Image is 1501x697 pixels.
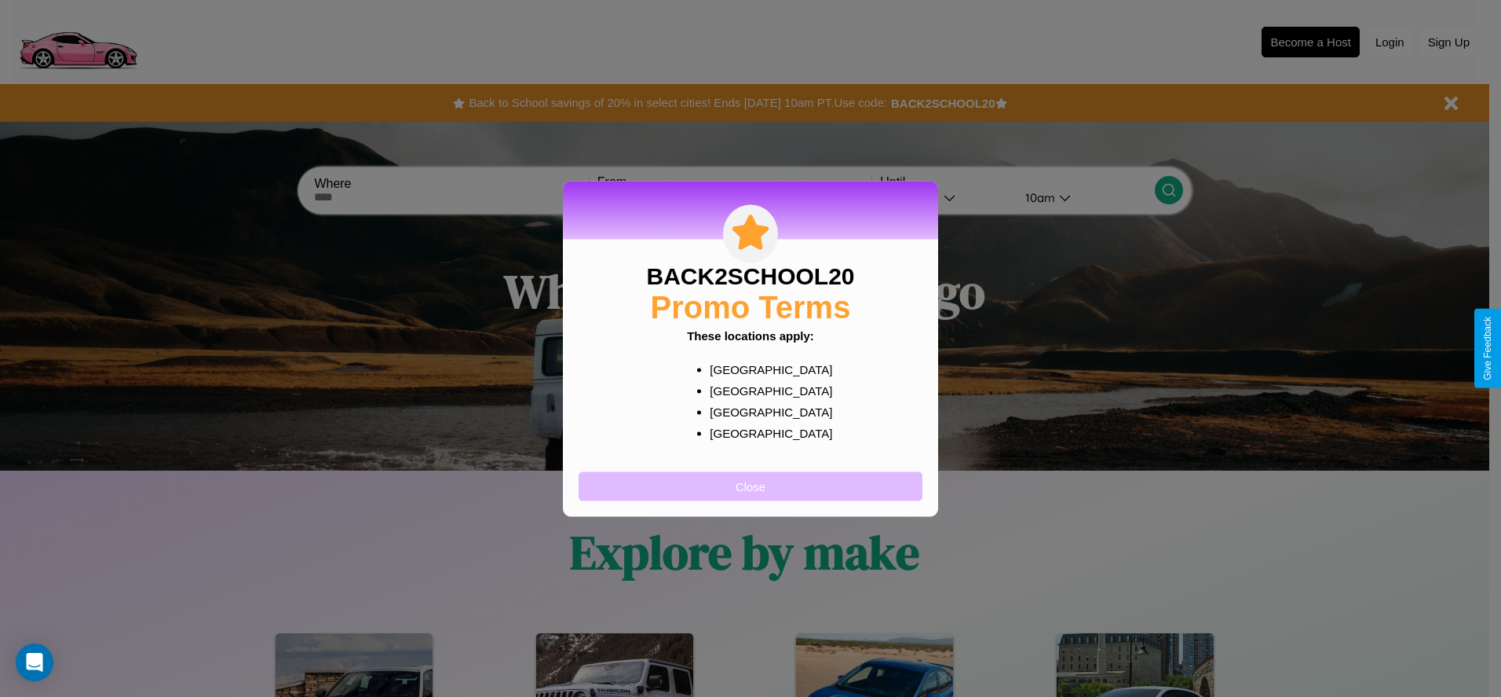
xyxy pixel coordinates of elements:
p: [GEOGRAPHIC_DATA] [710,422,822,443]
div: Open Intercom Messenger [16,644,53,681]
b: These locations apply: [687,328,814,342]
h3: BACK2SCHOOL20 [646,262,854,289]
h2: Promo Terms [651,289,851,325]
p: [GEOGRAPHIC_DATA] [710,380,822,401]
div: Give Feedback [1482,317,1493,380]
p: [GEOGRAPHIC_DATA] [710,401,822,422]
button: Close [579,471,922,501]
p: [GEOGRAPHIC_DATA] [710,358,822,380]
